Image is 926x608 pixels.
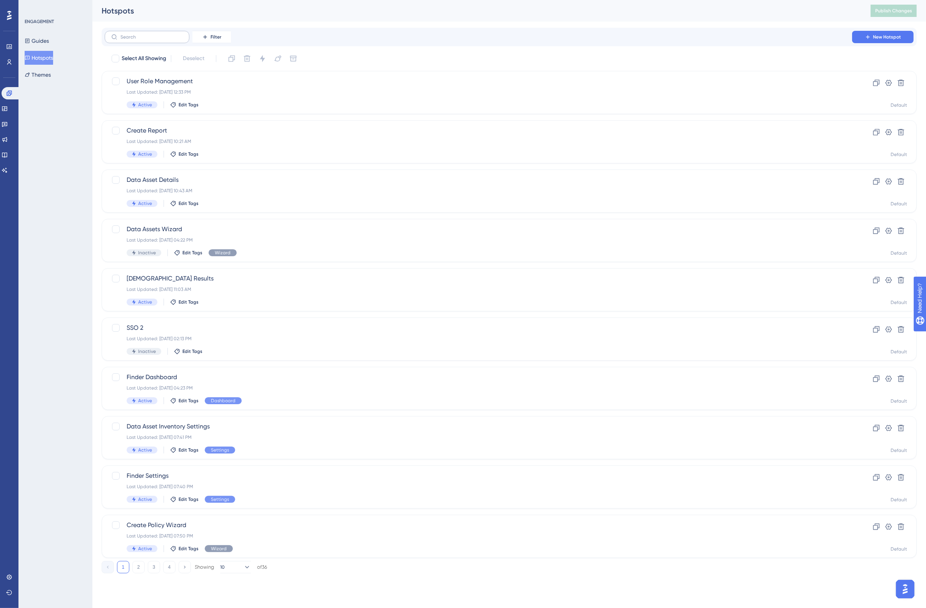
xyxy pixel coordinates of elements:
div: Last Updated: [DATE] 12:33 PM [127,89,830,95]
div: Default [891,398,907,404]
button: Edit Tags [174,250,202,256]
div: Default [891,447,907,453]
span: Edit Tags [179,200,199,207]
div: Default [891,102,907,108]
button: Edit Tags [170,546,199,552]
span: [DEMOGRAPHIC_DATA] Results [127,274,830,283]
div: Hotspots [102,5,851,16]
span: Edit Tags [179,398,199,404]
span: Edit Tags [179,299,199,305]
span: Active [138,200,152,207]
span: Edit Tags [182,250,202,256]
div: Last Updated: [DATE] 04:23 PM [127,385,830,391]
button: Hotspots [25,51,53,65]
span: Active [138,546,152,552]
span: Finder Settings [127,471,830,480]
span: Filter [211,34,221,40]
span: Data Asset Details [127,175,830,185]
div: Default [891,151,907,158]
span: 10 [220,564,225,570]
div: Last Updated: [DATE] 04:22 PM [127,237,830,243]
span: Edit Tags [182,348,202,354]
div: Last Updated: [DATE] 10:21 AM [127,138,830,144]
div: Default [891,349,907,355]
div: Default [891,546,907,552]
button: 4 [163,561,176,573]
button: 2 [132,561,145,573]
input: Search [120,34,183,40]
button: Filter [192,31,231,43]
button: Publish Changes [871,5,917,17]
div: Last Updated: [DATE] 07:40 PM [127,484,830,490]
span: Active [138,151,152,157]
span: Edit Tags [179,151,199,157]
span: Settings [211,447,229,453]
span: Edit Tags [179,102,199,108]
span: Active [138,447,152,453]
button: Edit Tags [174,348,202,354]
span: Data Asset Inventory Settings [127,422,830,431]
button: Edit Tags [170,299,199,305]
button: Themes [25,68,51,82]
span: Need Help? [18,2,48,11]
button: New Hotspot [852,31,914,43]
div: Default [891,250,907,256]
span: Active [138,299,152,305]
iframe: UserGuiding AI Assistant Launcher [894,578,917,601]
span: Inactive [138,348,156,354]
span: Finder Dashboard [127,373,830,382]
div: Last Updated: [DATE] 10:43 AM [127,188,830,194]
button: 10 [220,561,251,573]
div: Last Updated: [DATE] 07:50 PM [127,533,830,539]
button: Edit Tags [170,496,199,502]
button: 3 [148,561,160,573]
span: Active [138,102,152,108]
button: Edit Tags [170,200,199,207]
div: Last Updated: [DATE] 11:03 AM [127,286,830,292]
span: Wizard [215,250,231,256]
span: Deselect [183,54,204,63]
button: Guides [25,34,49,48]
span: Inactive [138,250,156,256]
span: Publish Changes [875,8,912,14]
span: Edit Tags [179,546,199,552]
span: Settings [211,496,229,502]
span: Wizard [211,546,227,552]
span: Data Assets Wizard [127,225,830,234]
span: Select All Showing [122,54,166,63]
div: Default [891,299,907,306]
div: Showing [195,564,214,571]
button: 1 [117,561,129,573]
div: Last Updated: [DATE] 07:41 PM [127,434,830,440]
button: Edit Tags [170,151,199,157]
button: Deselect [176,52,211,66]
span: Create Report [127,126,830,135]
button: Edit Tags [170,447,199,453]
span: Edit Tags [179,496,199,502]
div: Default [891,497,907,503]
div: ENGAGEMENT [25,18,54,25]
span: Edit Tags [179,447,199,453]
div: Last Updated: [DATE] 02:13 PM [127,336,830,342]
span: New Hotspot [873,34,901,40]
button: Edit Tags [170,398,199,404]
div: of 36 [257,564,267,571]
span: Dashboard [211,398,236,404]
span: Active [138,496,152,502]
span: SSO 2 [127,323,830,333]
span: Active [138,398,152,404]
div: Default [891,201,907,207]
span: User Role Management [127,77,830,86]
span: Create Policy Wizard [127,521,830,530]
button: Edit Tags [170,102,199,108]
